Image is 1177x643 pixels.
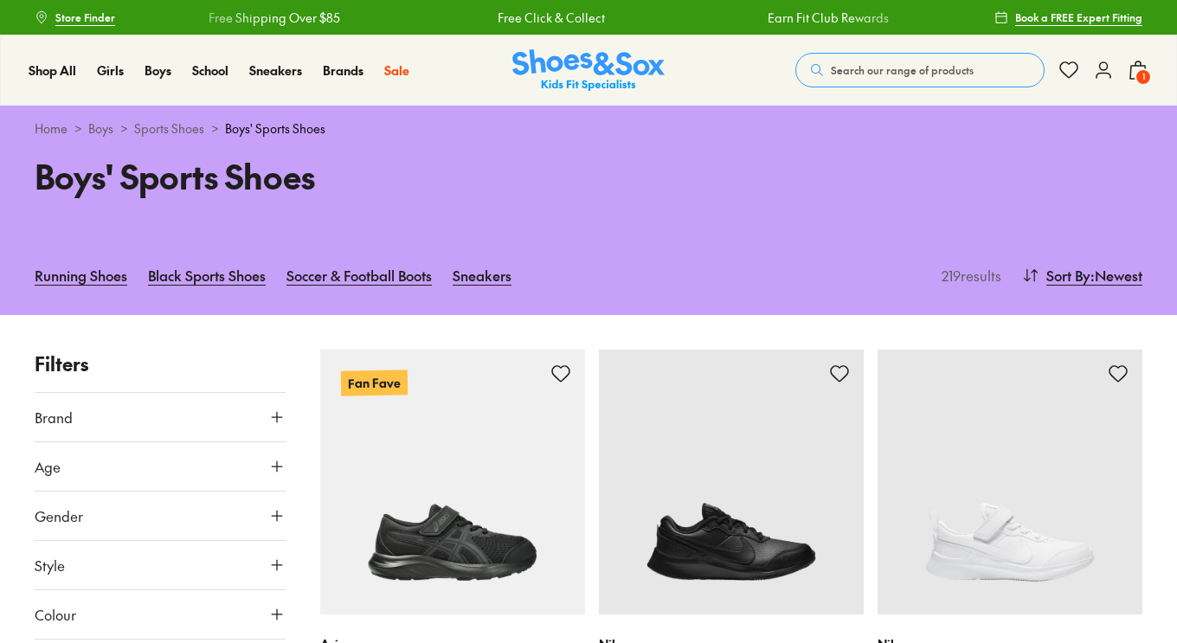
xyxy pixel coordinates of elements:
span: Girls [97,61,124,79]
a: Boys [145,61,171,80]
span: Gender [35,505,83,526]
a: Black Sports Shoes [148,256,266,294]
span: Brand [35,407,73,428]
span: Sale [384,61,409,79]
p: Fan Fave [341,370,408,395]
span: Brands [323,61,363,79]
p: Filters [35,350,286,378]
span: Search our range of products [831,62,974,78]
a: Free Click & Collect [498,9,605,27]
span: Sort By [1046,265,1090,286]
a: Brands [323,61,363,80]
a: Shop All [29,61,76,80]
span: Shop All [29,61,76,79]
h1: Boys' Sports Shoes [35,151,568,201]
a: Boys [88,119,113,138]
a: Sneakers [249,61,302,80]
a: Girls [97,61,124,80]
span: Colour [35,604,76,625]
a: Store Finder [35,2,115,33]
a: Earn Fit Club Rewards [768,9,889,27]
a: Sale [384,61,409,80]
a: Sports Shoes [134,119,204,138]
a: Free Shipping Over $85 [209,9,340,27]
a: Book a FREE Expert Fitting [994,2,1142,33]
a: School [192,61,228,80]
button: Age [35,442,286,491]
button: 1 [1128,51,1148,89]
a: Soccer & Football Boots [286,256,432,294]
button: Colour [35,590,286,639]
span: Store Finder [55,10,115,25]
span: Boys' Sports Shoes [225,119,325,138]
span: 1 [1135,68,1152,86]
button: Search our range of products [795,53,1045,87]
span: Sneakers [249,61,302,79]
button: Style [35,541,286,589]
button: Brand [35,393,286,441]
a: Sneakers [453,256,511,294]
span: School [192,61,228,79]
button: Gender [35,492,286,540]
img: SNS_Logo_Responsive.svg [512,49,665,92]
span: : Newest [1090,265,1142,286]
a: Running Shoes [35,256,127,294]
a: Shoes & Sox [512,49,665,92]
div: > > > [35,119,1142,138]
a: Home [35,119,68,138]
span: Style [35,555,65,575]
span: Boys [145,61,171,79]
p: 219 results [935,265,1001,286]
a: Fan Fave [320,350,585,614]
span: Age [35,456,61,477]
span: Book a FREE Expert Fitting [1015,10,1142,25]
button: Sort By:Newest [1022,256,1142,294]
